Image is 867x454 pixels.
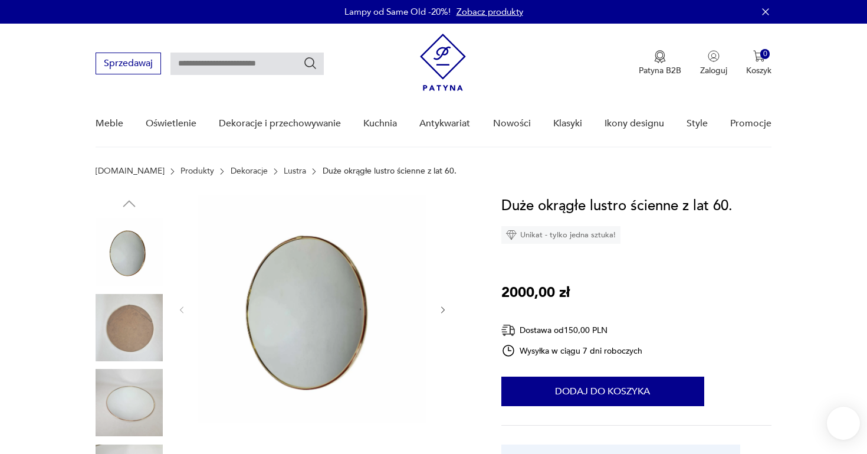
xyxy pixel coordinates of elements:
[827,407,860,440] iframe: Smartsupp widget button
[760,49,770,59] div: 0
[457,6,523,18] a: Zobacz produkty
[493,101,531,146] a: Nowości
[553,101,582,146] a: Klasyki
[420,34,466,91] img: Patyna - sklep z meblami i dekoracjami vintage
[303,56,317,70] button: Szukaj
[708,50,720,62] img: Ikonka użytkownika
[753,50,765,62] img: Ikona koszyka
[363,101,397,146] a: Kuchnia
[700,50,727,76] button: Zaloguj
[96,294,163,361] img: Zdjęcie produktu Duże okrągłe lustro ścienne z lat 60.
[746,65,771,76] p: Koszyk
[605,101,664,146] a: Ikony designu
[96,101,123,146] a: Meble
[419,101,470,146] a: Antykwariat
[96,166,165,176] a: [DOMAIN_NAME]
[344,6,451,18] p: Lampy od Same Old -20%!
[96,369,163,436] img: Zdjęcie produktu Duże okrągłe lustro ścienne z lat 60.
[146,101,196,146] a: Oświetlenie
[231,166,268,176] a: Dekoracje
[639,50,681,76] button: Patyna B2B
[501,344,643,358] div: Wysyłka w ciągu 7 dni roboczych
[639,50,681,76] a: Ikona medaluPatyna B2B
[96,53,161,74] button: Sprzedawaj
[506,230,517,240] img: Ikona diamentu
[501,195,733,217] h1: Duże okrągłe lustro ścienne z lat 60.
[198,195,426,423] img: Zdjęcie produktu Duże okrągłe lustro ścienne z lat 60.
[501,377,704,406] button: Dodaj do koszyka
[746,50,771,76] button: 0Koszyk
[501,323,643,338] div: Dostawa od 150,00 PLN
[700,65,727,76] p: Zaloguj
[639,65,681,76] p: Patyna B2B
[654,50,666,63] img: Ikona medalu
[501,323,515,338] img: Ikona dostawy
[323,166,457,176] p: Duże okrągłe lustro ścienne z lat 60.
[219,101,341,146] a: Dekoracje i przechowywanie
[730,101,771,146] a: Promocje
[284,166,306,176] a: Lustra
[687,101,708,146] a: Style
[180,166,214,176] a: Produkty
[96,218,163,286] img: Zdjęcie produktu Duże okrągłe lustro ścienne z lat 60.
[96,60,161,68] a: Sprzedawaj
[501,282,570,304] p: 2000,00 zł
[501,226,620,244] div: Unikat - tylko jedna sztuka!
